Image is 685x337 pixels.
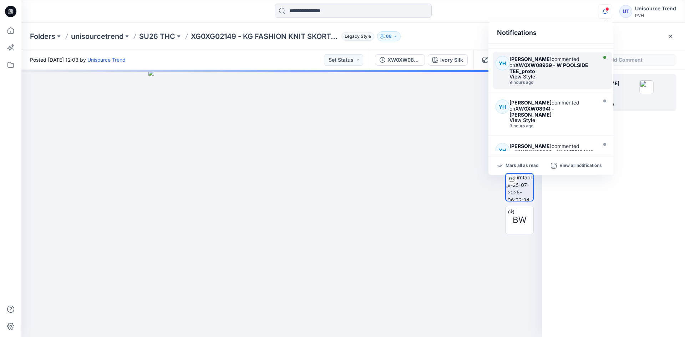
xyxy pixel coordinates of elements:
[496,56,509,70] div: YH
[565,54,676,66] button: Add Comment
[509,118,595,123] div: View Style
[30,31,55,41] a: Folders
[509,106,554,118] strong: XW0XW08941 - [PERSON_NAME]
[509,56,595,74] div: commented on
[509,56,552,62] strong: [PERSON_NAME]
[440,56,463,64] div: Ivory Silk
[509,149,594,161] strong: XW0XW08909 - W AMERICANA FLAG TEE_proto
[71,31,123,41] a: unisourcetrend
[559,99,668,108] div: dropped, no comments
[428,54,468,66] button: Ivory Silk
[509,123,595,128] div: Tuesday, September 16, 2025 02:20
[635,4,676,13] div: Unisource Trend
[488,22,613,44] div: Notifications
[387,56,420,64] div: XW0XW08941 - [PERSON_NAME]
[87,57,126,63] a: Unisource Trend
[509,99,595,118] div: commented on
[509,99,552,106] strong: [PERSON_NAME]
[377,31,401,41] button: 68
[509,143,595,161] div: commented on
[386,32,392,40] p: 68
[509,74,595,79] div: View Style
[508,174,533,201] img: turntable-25-07-2025-06:32:34
[375,54,425,66] button: XW0XW08941 - [PERSON_NAME]
[559,163,602,169] p: View all notifications
[339,31,374,41] button: Legacy Style
[619,5,632,18] div: UT
[191,31,339,41] p: XG0XG02149 - KG FASHION KNIT SKORT_proto
[509,62,588,74] strong: XW0XW08939 - W POOLSIDE TEE_proto
[496,143,509,157] div: YH
[341,32,374,41] span: Legacy Style
[509,80,595,85] div: Tuesday, September 16, 2025 02:26
[513,214,527,226] span: BW
[30,56,126,63] span: Posted [DATE] 12:03 by
[139,31,175,41] a: SU26 THC
[635,13,676,18] div: PVH
[496,99,509,114] div: YH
